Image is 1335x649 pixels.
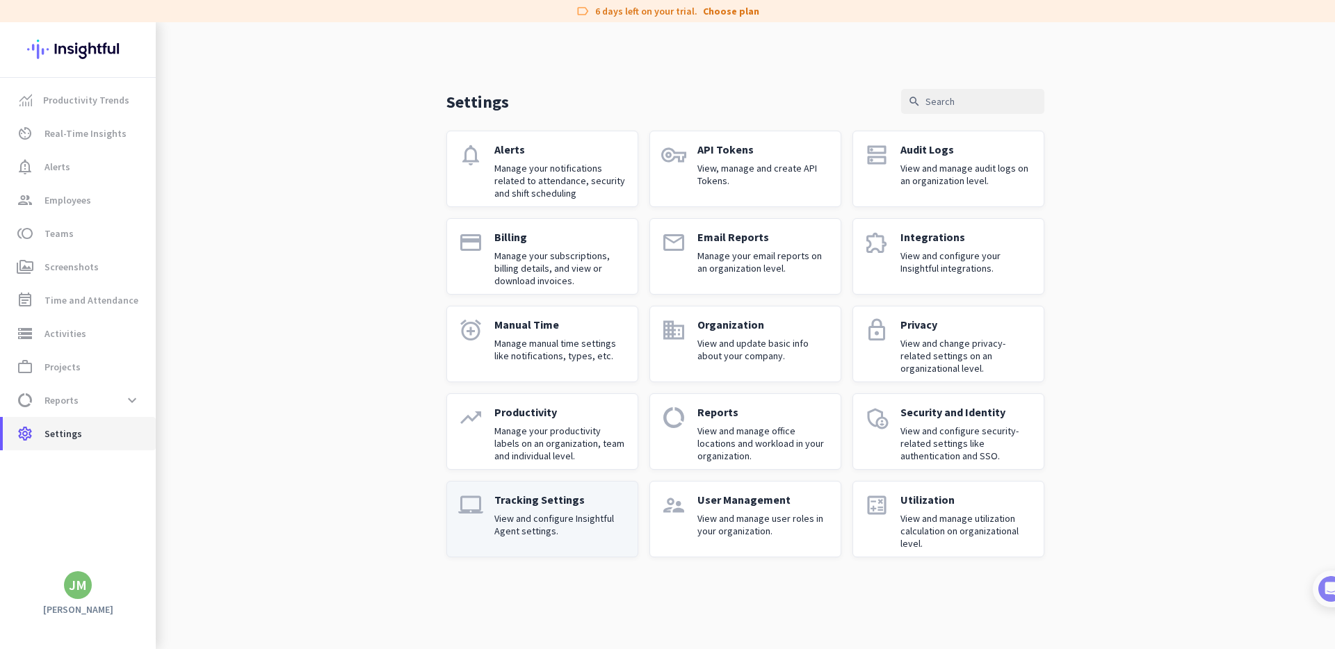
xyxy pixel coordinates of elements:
a: emailEmail ReportsManage your email reports on an organization level. [649,218,841,295]
i: notification_important [17,158,33,175]
p: View and change privacy-related settings on an organizational level. [900,337,1033,375]
i: lock [864,318,889,343]
p: User Management [697,493,830,507]
i: vpn_key [661,142,686,167]
i: calculate [864,493,889,518]
a: tollTeams [3,217,156,250]
a: perm_mediaScreenshots [3,250,156,284]
p: Tracking Settings [494,493,626,507]
i: supervisor_account [661,493,686,518]
a: paymentBillingManage your subscriptions, billing details, and view or download invoices. [446,218,638,295]
div: 1Add employees [26,237,252,259]
i: trending_up [458,405,483,430]
i: email [661,230,686,255]
input: Search [901,89,1044,114]
i: data_usage [661,405,686,430]
p: Manage your email reports on an organization level. [697,249,830,274]
button: Tasks [209,434,278,489]
a: av_timerReal-Time Insights [3,117,156,150]
span: Employees [44,192,91,208]
div: [PERSON_NAME] from Insightful [77,149,229,163]
i: perm_media [17,258,33,275]
p: 4 steps [14,183,49,197]
i: group [17,192,33,208]
p: Privacy [900,318,1033,331]
a: dnsAudit LogsView and manage audit logs on an organization level. [852,131,1044,207]
p: Manage your productivity labels on an organization, team and individual level. [494,425,626,462]
p: Billing [494,230,626,244]
i: payment [458,230,483,255]
span: Home [20,468,49,478]
p: View and configure your Insightful integrations. [900,249,1033,274]
span: Settings [44,425,82,442]
div: Add employees [54,242,236,256]
p: Manage manual time settings like notifications, types, etc. [494,337,626,362]
span: Tasks [228,468,258,478]
span: Projects [44,359,81,375]
p: View and manage user roles in your organization. [697,512,830,537]
i: storage [17,325,33,342]
p: Utilization [900,493,1033,507]
i: laptop_mac [458,493,483,518]
div: You're just a few steps away from completing the essential app setup [19,104,259,137]
div: Close [244,6,269,31]
a: storageActivities [3,317,156,350]
h1: Tasks [118,6,163,30]
i: domain [661,318,686,343]
i: label [576,4,590,18]
p: Manage your subscriptions, billing details, and view or download invoices. [494,249,626,287]
a: Choose plan [703,4,759,18]
a: settingsSettings [3,417,156,450]
button: Add your employees [54,334,188,362]
p: About 10 minutes [177,183,264,197]
a: notification_importantAlerts [3,150,156,183]
span: Time and Attendance [44,292,138,309]
p: Manual Time [494,318,626,331]
i: alarm_add [458,318,483,343]
button: Messages [70,434,139,489]
p: Security and Identity [900,405,1033,419]
p: View and manage office locations and workload in your organization. [697,425,830,462]
i: toll [17,225,33,242]
p: Organization [697,318,830,331]
span: Messages [81,468,129,478]
a: domainOrganizationView and update basic info about your company. [649,306,841,382]
i: extension [864,230,889,255]
p: View and configure Insightful Agent settings. [494,512,626,537]
a: work_outlineProjects [3,350,156,384]
span: Screenshots [44,258,99,275]
a: data_usageReportsexpand_more [3,384,156,417]
img: menu-item [19,94,32,106]
p: View and manage utilization calculation on organizational level. [900,512,1033,550]
p: API Tokens [697,142,830,156]
a: lockPrivacyView and change privacy-related settings on an organizational level. [852,306,1044,382]
p: Alerts [494,142,626,156]
button: Help [139,434,209,489]
a: trending_upProductivityManage your productivity labels on an organization, team and individual le... [446,393,638,470]
i: work_outline [17,359,33,375]
p: Integrations [900,230,1033,244]
button: expand_more [120,388,145,413]
i: settings [17,425,33,442]
i: data_usage [17,392,33,409]
span: Real-Time Insights [44,125,127,142]
span: Help [163,468,185,478]
i: dns [864,142,889,167]
i: notifications [458,142,483,167]
p: Audit Logs [900,142,1033,156]
span: Reports [44,392,79,409]
a: supervisor_accountUser ManagementView and manage user roles in your organization. [649,481,841,557]
span: Alerts [44,158,70,175]
i: event_note [17,292,33,309]
a: vpn_keyAPI TokensView, manage and create API Tokens. [649,131,841,207]
span: Activities [44,325,86,342]
a: event_noteTime and Attendance [3,284,156,317]
div: It's time to add your employees! This is crucial since Insightful will start collecting their act... [54,265,242,323]
a: admin_panel_settingsSecurity and IdentityView and configure security-related settings like authen... [852,393,1044,470]
a: laptop_macTracking SettingsView and configure Insightful Agent settings. [446,481,638,557]
a: extensionIntegrationsView and configure your Insightful integrations. [852,218,1044,295]
p: View, manage and create API Tokens. [697,162,830,187]
p: Email Reports [697,230,830,244]
a: data_usageReportsView and manage office locations and workload in your organization. [649,393,841,470]
img: Profile image for Tamara [49,145,72,167]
